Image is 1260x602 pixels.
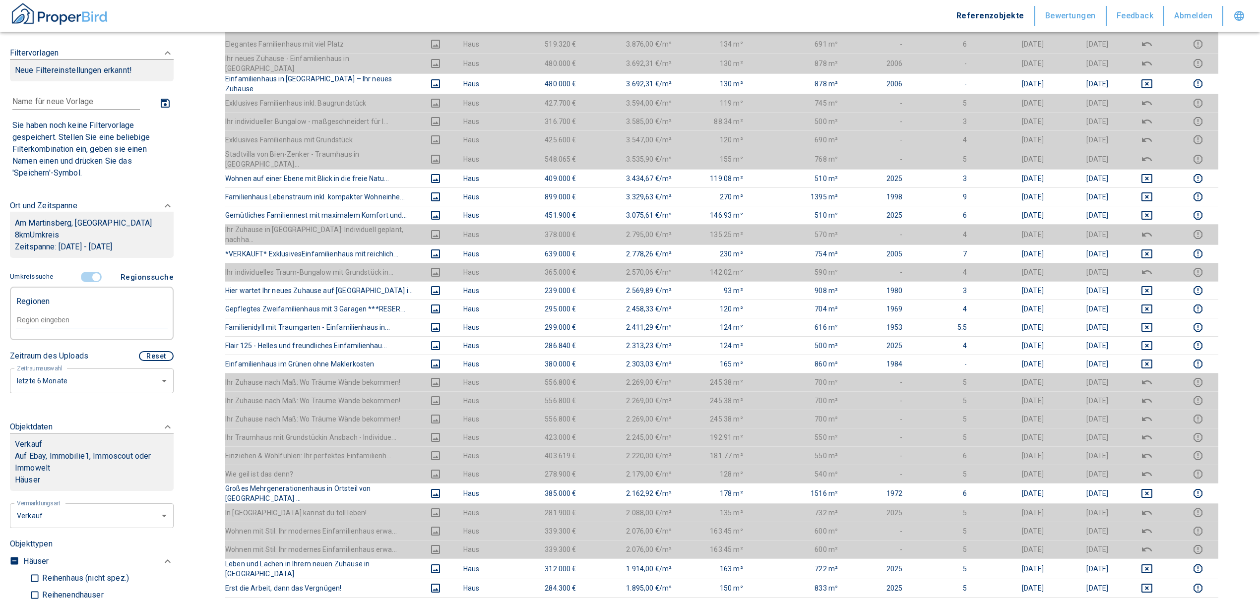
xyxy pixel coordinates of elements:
button: images [424,487,447,499]
td: 380.000 € [520,355,584,373]
button: Abmelden [1164,6,1223,26]
td: 3 [910,281,975,300]
td: 239.000 € [520,281,584,300]
td: - [846,224,910,244]
button: images [424,97,447,109]
button: deselect this listing [1124,97,1170,109]
button: deselect this listing [1124,266,1170,278]
td: [DATE] [975,149,1052,169]
button: Bewertungen [1035,6,1107,26]
td: Haus [455,112,520,130]
p: Am Martinsberg, [GEOGRAPHIC_DATA] [15,217,169,229]
td: [DATE] [1052,336,1116,355]
button: report this listing [1186,413,1210,425]
th: Ihr individueller Bungalow - maßgeschneidert für I... [225,112,416,130]
td: [DATE] [1052,112,1116,130]
button: Regionssuche [117,268,174,287]
td: [DATE] [975,130,1052,149]
td: 3.547,00 €/m² [584,130,680,149]
button: deselect this listing [1124,340,1170,352]
button: report this listing [1186,563,1210,575]
td: 3.075,61 €/m² [584,206,680,224]
input: Region eingeben [16,315,168,324]
td: 2005 [846,244,910,263]
td: [DATE] [1052,169,1116,187]
td: 6 [910,35,975,53]
button: report this listing [1186,358,1210,370]
td: 451.900 € [520,206,584,224]
button: images [424,507,447,519]
td: [DATE] [975,35,1052,53]
button: deselect this listing [1124,395,1170,407]
td: 4 [910,224,975,244]
img: ProperBird Logo and Home Button [10,1,109,26]
td: [DATE] [975,300,1052,318]
td: 427.700 € [520,94,584,112]
button: deselect this listing [1124,248,1170,260]
button: deselect this listing [1124,191,1170,203]
td: 4 [910,300,975,318]
p: Regionen [16,293,50,305]
td: 878 m² [751,73,846,94]
td: 130 m² [680,73,751,94]
td: Haus [455,318,520,336]
td: - [846,130,910,149]
button: deselect this listing [1124,487,1170,499]
td: 270 m² [680,187,751,206]
td: 6 [910,206,975,224]
th: Wohnen auf einer Ebene mit Blick in die freie Natu... [225,169,416,187]
td: 120 m² [680,130,751,149]
button: images [424,191,447,203]
p: Auf Ebay, Immobilie1, Immoscout oder Immowelt [15,450,169,474]
button: deselect this listing [1124,38,1170,50]
td: [DATE] [975,94,1052,112]
td: 2025 [846,169,910,187]
td: 134 m² [680,35,751,53]
td: 908 m² [751,281,846,300]
th: Hier wartet Ihr neues Zuhause auf [GEOGRAPHIC_DATA] i... [225,281,416,300]
p: Filtervorlagen [10,47,59,59]
td: - [846,263,910,281]
th: Ihr individuelles Traum-Bungalow mit Grundstück in... [225,263,416,281]
button: Feedback [1107,6,1165,26]
td: - [910,73,975,94]
td: 2025 [846,336,910,355]
button: images [424,582,447,594]
td: [DATE] [975,53,1052,73]
td: [DATE] [975,318,1052,336]
td: 480.000 € [520,53,584,73]
button: report this listing [1186,468,1210,480]
button: deselect this listing [1124,431,1170,443]
th: Flair 125 - Helles und freundliches Einfamilienhau... [225,336,416,355]
button: deselect this listing [1124,134,1170,146]
th: Familienidyll mit Traumgarten - Einfamilienhaus in... [225,318,416,336]
th: Gepflegtes Zweifamilienhaus mit 3 Garagen ***RESER... [225,300,416,318]
td: 2.795,00 €/m² [584,224,680,244]
button: report this listing [1186,303,1210,315]
th: Exklusives Familienhaus inkl. Baugrundstück [225,94,416,112]
td: [DATE] [1052,300,1116,318]
div: letzte 6 Monate [10,502,174,529]
button: report this listing [1186,525,1210,537]
button: images [424,285,447,297]
button: images [424,340,447,352]
td: 3.876,00 €/m² [584,35,680,53]
td: 4 [910,130,975,149]
td: 9 [910,187,975,206]
td: [DATE] [1052,73,1116,94]
td: Haus [455,130,520,149]
button: report this listing [1186,78,1210,90]
div: Häuser [23,552,174,570]
div: FiltervorlagenNeue Filtereinstellungen erkannt! [10,91,174,182]
td: 130 m² [680,53,751,73]
td: [DATE] [1052,206,1116,224]
td: - [846,35,910,53]
td: 3.329,63 €/m² [584,187,680,206]
button: report this listing [1186,58,1210,69]
th: Elegantes Familienhaus mit viel Platz [225,35,416,53]
th: Stadtvilla von Bien-Zenker - Traumhaus in [GEOGRAPHIC_DATA]... [225,149,416,169]
td: 754 m² [751,244,846,263]
button: deselect this listing [1124,321,1170,333]
td: 570 m² [751,224,846,244]
button: images [424,38,447,50]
